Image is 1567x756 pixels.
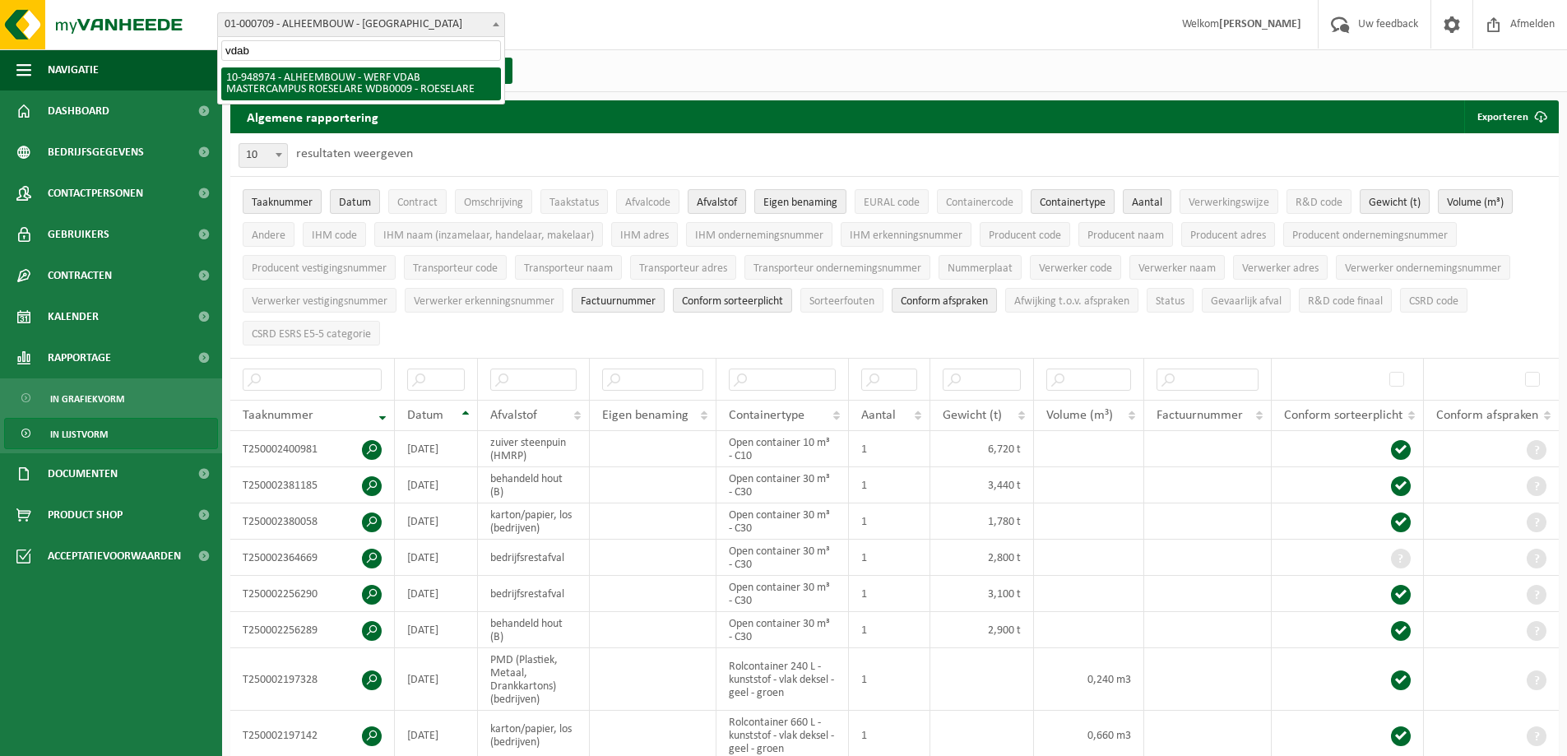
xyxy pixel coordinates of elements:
td: 0,240 m3 [1034,648,1144,711]
button: AndereAndere: Activate to sort [243,222,294,247]
span: Conform sorteerplicht [1284,409,1402,422]
span: Containertype [729,409,804,422]
td: Open container 30 m³ - C30 [716,467,849,503]
span: Omschrijving [464,197,523,209]
td: Open container 30 m³ - C30 [716,576,849,612]
button: OmschrijvingOmschrijving: Activate to sort [455,189,532,214]
td: 1 [849,503,930,540]
span: Taaknummer [243,409,313,422]
td: bedrijfsrestafval [478,576,590,612]
span: Sorteerfouten [809,295,874,308]
td: 3,100 t [930,576,1034,612]
span: Bedrijfsgegevens [48,132,144,173]
button: IHM naam (inzamelaar, handelaar, makelaar)IHM naam (inzamelaar, handelaar, makelaar): Activate to... [374,222,603,247]
span: Verwerker vestigingsnummer [252,295,387,308]
span: Transporteur adres [639,262,727,275]
button: Verwerker codeVerwerker code: Activate to sort [1030,255,1121,280]
button: AfvalcodeAfvalcode: Activate to sort [616,189,679,214]
span: Transporteur code [413,262,498,275]
button: VerwerkingswijzeVerwerkingswijze: Activate to sort [1180,189,1278,214]
span: Contracten [48,255,112,296]
h2: Algemene rapportering [230,100,395,133]
span: Aantal [1132,197,1162,209]
button: Producent adresProducent adres: Activate to sort [1181,222,1275,247]
button: Producent naamProducent naam: Activate to sort [1078,222,1173,247]
td: Rolcontainer 240 L - kunststof - vlak deksel - geel - groen [716,648,849,711]
button: Gevaarlijk afval : Activate to sort [1202,288,1291,313]
button: ContractContract: Activate to sort [388,189,447,214]
span: Gewicht (t) [1369,197,1421,209]
span: Rapportage [48,337,111,378]
span: Product Shop [48,494,123,536]
button: NummerplaatNummerplaat: Activate to sort [939,255,1022,280]
span: Aantal [861,409,896,422]
button: Verwerker adresVerwerker adres: Activate to sort [1233,255,1328,280]
td: 3,440 t [930,467,1034,503]
button: Gewicht (t)Gewicht (t): Activate to sort [1360,189,1430,214]
button: Conform sorteerplicht : Activate to sort [673,288,792,313]
span: Producent ondernemingsnummer [1292,230,1448,242]
span: Producent code [989,230,1061,242]
button: Producent ondernemingsnummerProducent ondernemingsnummer: Activate to sort [1283,222,1457,247]
button: IHM adresIHM adres: Activate to sort [611,222,678,247]
button: FactuurnummerFactuurnummer: Activate to sort [572,288,665,313]
td: [DATE] [395,612,478,648]
span: CSRD code [1409,295,1458,308]
span: Eigen benaming [602,409,688,422]
span: Factuurnummer [581,295,656,308]
button: ContainertypeContainertype: Activate to sort [1031,189,1115,214]
span: IHM naam (inzamelaar, handelaar, makelaar) [383,230,594,242]
span: Transporteur ondernemingsnummer [753,262,921,275]
span: CSRD ESRS E5-5 categorie [252,328,371,341]
button: Eigen benamingEigen benaming: Activate to sort [754,189,846,214]
td: T250002400981 [230,431,395,467]
td: 1 [849,467,930,503]
span: R&D code finaal [1308,295,1383,308]
span: Verwerkingswijze [1189,197,1269,209]
td: PMD (Plastiek, Metaal, Drankkartons) (bedrijven) [478,648,590,711]
span: Verwerker code [1039,262,1112,275]
span: 01-000709 - ALHEEMBOUW - OOSTNIEUWKERKE [218,13,504,36]
span: Factuurnummer [1157,409,1243,422]
button: Volume (m³)Volume (m³): Activate to sort [1438,189,1513,214]
strong: [PERSON_NAME] [1219,18,1301,30]
button: IHM codeIHM code: Activate to sort [303,222,366,247]
button: TaaknummerTaaknummer: Activate to remove sorting [243,189,322,214]
button: StatusStatus: Activate to sort [1147,288,1194,313]
button: ContainercodeContainercode: Activate to sort [937,189,1022,214]
span: Containertype [1040,197,1106,209]
td: Open container 30 m³ - C30 [716,612,849,648]
span: Volume (m³) [1046,409,1113,422]
button: AfvalstofAfvalstof: Activate to sort [688,189,746,214]
span: Eigen benaming [763,197,837,209]
span: Conform afspraken [901,295,988,308]
span: Verwerker adres [1242,262,1319,275]
button: R&D code finaalR&amp;D code finaal: Activate to sort [1299,288,1392,313]
td: zuiver steenpuin (HMRP) [478,431,590,467]
span: Gevaarlijk afval [1211,295,1282,308]
button: Afwijking t.o.v. afsprakenAfwijking t.o.v. afspraken: Activate to sort [1005,288,1138,313]
button: Exporteren [1464,100,1557,133]
a: In grafiekvorm [4,383,218,414]
span: Nummerplaat [948,262,1013,275]
td: 6,720 t [930,431,1034,467]
td: 1 [849,648,930,711]
button: IHM ondernemingsnummerIHM ondernemingsnummer: Activate to sort [686,222,832,247]
td: 1,780 t [930,503,1034,540]
td: 1 [849,431,930,467]
button: TaakstatusTaakstatus: Activate to sort [540,189,608,214]
span: Kalender [48,296,99,337]
button: IHM erkenningsnummerIHM erkenningsnummer: Activate to sort [841,222,971,247]
td: [DATE] [395,503,478,540]
span: Afvalcode [625,197,670,209]
button: Verwerker vestigingsnummerVerwerker vestigingsnummer: Activate to sort [243,288,396,313]
span: Containercode [946,197,1013,209]
button: CSRD codeCSRD code: Activate to sort [1400,288,1467,313]
td: 1 [849,612,930,648]
td: [DATE] [395,431,478,467]
button: R&D codeR&amp;D code: Activate to sort [1287,189,1351,214]
span: Datum [407,409,443,422]
button: Verwerker naamVerwerker naam: Activate to sort [1129,255,1225,280]
td: [DATE] [395,467,478,503]
button: Transporteur codeTransporteur code: Activate to sort [404,255,507,280]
